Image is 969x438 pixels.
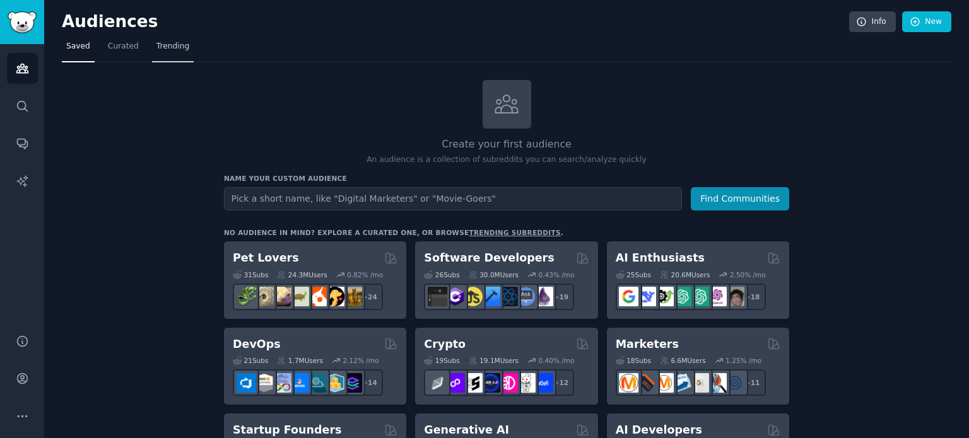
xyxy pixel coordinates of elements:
[277,270,327,279] div: 24.3M Users
[548,284,574,310] div: + 19
[445,287,465,306] img: csharp
[233,422,341,438] h2: Startup Founders
[233,356,268,365] div: 21 Sub s
[690,373,709,393] img: googleads
[481,373,500,393] img: web3
[254,373,274,393] img: AWS_Certified_Experts
[654,287,674,306] img: AItoolsCatalog
[481,287,500,306] img: iOSProgramming
[616,250,705,266] h2: AI Enthusiasts
[356,369,383,396] div: + 14
[660,270,710,279] div: 20.6M Users
[516,287,536,306] img: AskComputerScience
[660,356,706,365] div: 6.6M Users
[224,174,789,183] h3: Name your custom audience
[224,137,789,153] h2: Create your first audience
[616,422,702,438] h2: AI Developers
[233,250,299,266] h2: Pet Lovers
[356,284,383,310] div: + 24
[725,373,744,393] img: OnlineMarketing
[62,12,849,32] h2: Audiences
[739,369,766,396] div: + 11
[469,229,560,236] a: trending subreddits
[237,373,256,393] img: azuredevops
[616,270,651,279] div: 25 Sub s
[428,287,447,306] img: software
[539,356,575,365] div: 0.40 % /mo
[707,373,727,393] img: MarketingResearch
[534,373,553,393] img: defi_
[654,373,674,393] img: AskMarketing
[619,287,638,306] img: GoogleGeminiAI
[849,11,896,33] a: Info
[616,337,679,352] h2: Marketers
[672,373,691,393] img: Emailmarketing
[233,270,268,279] div: 31 Sub s
[152,37,194,62] a: Trending
[156,41,189,52] span: Trending
[534,287,553,306] img: elixir
[8,11,37,33] img: GummySearch logo
[233,337,281,352] h2: DevOps
[343,356,379,365] div: 2.12 % /mo
[347,270,383,279] div: 0.82 % /mo
[730,270,766,279] div: 2.50 % /mo
[343,373,362,393] img: PlatformEngineers
[498,373,518,393] img: defiblockchain
[616,356,651,365] div: 18 Sub s
[463,373,483,393] img: ethstaker
[428,373,447,393] img: ethfinance
[539,270,575,279] div: 0.43 % /mo
[548,369,574,396] div: + 12
[691,187,789,210] button: Find Communities
[325,373,344,393] img: aws_cdk
[690,287,709,306] img: chatgpt_prompts_
[424,422,509,438] h2: Generative AI
[725,287,744,306] img: ArtificalIntelligence
[424,250,554,266] h2: Software Developers
[343,287,362,306] img: dogbreed
[237,287,256,306] img: herpetology
[516,373,536,393] img: CryptoNews
[290,287,309,306] img: turtle
[254,287,274,306] img: ballpython
[424,270,459,279] div: 26 Sub s
[103,37,143,62] a: Curated
[445,373,465,393] img: 0xPolygon
[902,11,951,33] a: New
[424,337,466,352] h2: Crypto
[108,41,139,52] span: Curated
[672,287,691,306] img: chatgpt_promptDesign
[619,373,638,393] img: content_marketing
[637,373,656,393] img: bigseo
[272,373,291,393] img: Docker_DevOps
[290,373,309,393] img: DevOpsLinks
[498,287,518,306] img: reactnative
[307,373,327,393] img: platformengineering
[637,287,656,306] img: DeepSeek
[272,287,291,306] img: leopardgeckos
[224,187,682,210] input: Pick a short name, like "Digital Marketers" or "Movie-Goers"
[463,287,483,306] img: learnjavascript
[62,37,95,62] a: Saved
[307,287,327,306] img: cockatiel
[739,284,766,310] div: + 18
[725,356,761,365] div: 1.25 % /mo
[469,270,519,279] div: 30.0M Users
[277,356,323,365] div: 1.7M Users
[224,228,563,237] div: No audience in mind? Explore a curated one, or browse .
[469,356,519,365] div: 19.1M Users
[325,287,344,306] img: PetAdvice
[424,356,459,365] div: 19 Sub s
[66,41,90,52] span: Saved
[707,287,727,306] img: OpenAIDev
[224,154,789,166] p: An audience is a collection of subreddits you can search/analyze quickly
